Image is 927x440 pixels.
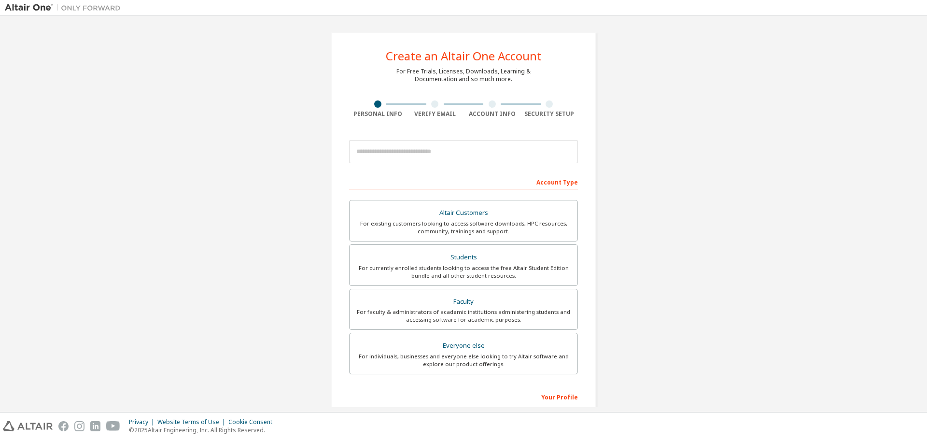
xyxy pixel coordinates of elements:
div: For individuals, businesses and everyone else looking to try Altair software and explore our prod... [355,353,572,368]
div: Security Setup [521,110,578,118]
div: Account Type [349,174,578,189]
div: For Free Trials, Licenses, Downloads, Learning & Documentation and so much more. [396,68,531,83]
img: youtube.svg [106,421,120,431]
div: Everyone else [355,339,572,353]
img: linkedin.svg [90,421,100,431]
div: Altair Customers [355,206,572,220]
p: © 2025 Altair Engineering, Inc. All Rights Reserved. [129,426,278,434]
img: altair_logo.svg [3,421,53,431]
img: facebook.svg [58,421,69,431]
div: Your Profile [349,389,578,404]
img: Altair One [5,3,126,13]
div: Faculty [355,295,572,309]
div: Create an Altair One Account [386,50,542,62]
div: Cookie Consent [228,418,278,426]
div: For faculty & administrators of academic institutions administering students and accessing softwa... [355,308,572,324]
img: instagram.svg [74,421,84,431]
div: Account Info [463,110,521,118]
div: Personal Info [349,110,407,118]
div: Website Terms of Use [157,418,228,426]
div: Privacy [129,418,157,426]
div: For currently enrolled students looking to access the free Altair Student Edition bundle and all ... [355,264,572,280]
div: Verify Email [407,110,464,118]
div: Students [355,251,572,264]
div: For existing customers looking to access software downloads, HPC resources, community, trainings ... [355,220,572,235]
